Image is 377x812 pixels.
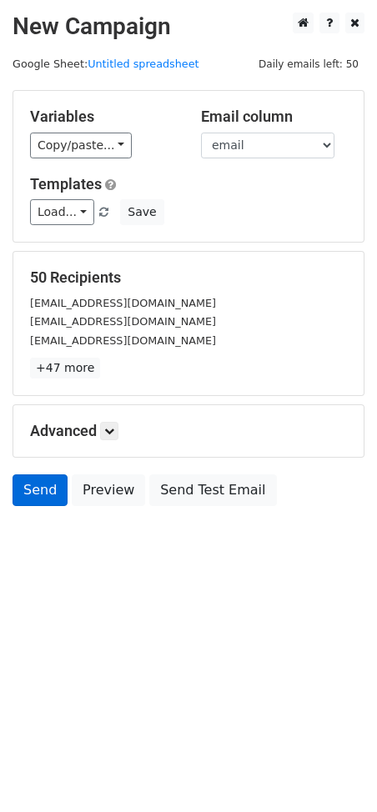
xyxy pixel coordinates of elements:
a: Send Test Email [149,474,276,506]
a: +47 more [30,358,100,378]
a: Templates [30,175,102,193]
a: Daily emails left: 50 [253,58,364,70]
h5: Variables [30,108,176,126]
a: Load... [30,199,94,225]
h5: Advanced [30,422,347,440]
a: Preview [72,474,145,506]
small: Google Sheet: [13,58,199,70]
small: [EMAIL_ADDRESS][DOMAIN_NAME] [30,297,216,309]
h2: New Campaign [13,13,364,41]
iframe: Chat Widget [294,732,377,812]
a: Untitled spreadsheet [88,58,199,70]
h5: 50 Recipients [30,268,347,287]
small: [EMAIL_ADDRESS][DOMAIN_NAME] [30,315,216,328]
span: Daily emails left: 50 [253,55,364,73]
small: [EMAIL_ADDRESS][DOMAIN_NAME] [30,334,216,347]
a: Send [13,474,68,506]
a: Copy/paste... [30,133,132,158]
button: Save [120,199,163,225]
h5: Email column [201,108,347,126]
